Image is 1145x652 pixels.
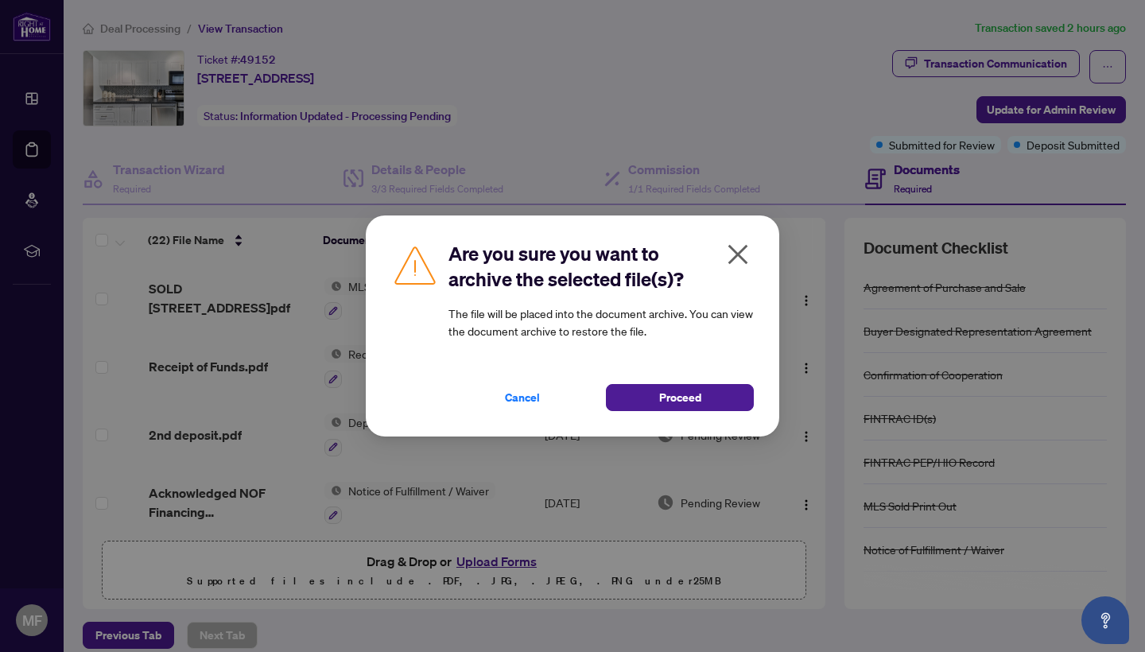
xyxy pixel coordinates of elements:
[448,241,754,292] h2: Are you sure you want to archive the selected file(s)?
[606,384,754,411] button: Proceed
[391,241,439,289] img: Caution Icon
[448,305,754,340] article: The file will be placed into the document archive. You can view the document archive to restore t...
[448,384,596,411] button: Cancel
[725,242,751,267] span: close
[1081,596,1129,644] button: Open asap
[659,385,701,410] span: Proceed
[505,385,540,410] span: Cancel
